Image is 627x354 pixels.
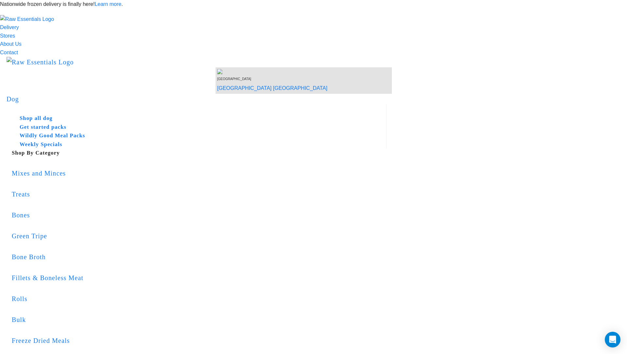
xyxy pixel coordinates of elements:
[12,222,387,250] a: Green Tripe
[12,114,376,123] a: Shop all dog
[12,180,387,208] a: Treats
[273,85,328,91] a: [GEOGRAPHIC_DATA]
[20,123,376,132] h5: Get started packs
[95,1,121,7] a: Learn more
[12,252,387,262] div: Bone Broth
[20,131,376,140] h5: Wildly Good Meal Packs
[20,114,376,123] h5: Shop all dog
[7,57,74,67] img: Raw Essentials Logo
[12,285,387,313] a: Rolls
[217,69,224,74] img: van-moving.png
[12,123,376,132] a: Get started packs
[12,210,387,220] div: Bones
[605,332,620,347] div: Open Intercom Messenger
[20,140,376,149] h5: Weekly Specials
[12,306,387,334] a: Bulk
[12,273,387,283] div: Fillets & Boneless Meat
[12,264,387,292] a: Fillets & Boneless Meat
[12,231,387,241] div: Green Tripe
[12,149,387,158] h5: Shop By Category
[7,95,19,103] a: Dog
[12,159,387,187] a: Mixes and Minces
[12,131,376,140] a: Wildly Good Meal Packs
[12,140,376,149] a: Weekly Specials
[12,201,387,229] a: Bones
[217,77,251,81] span: [GEOGRAPHIC_DATA]
[12,168,387,178] div: Mixes and Minces
[12,314,387,325] div: Bulk
[12,243,387,271] a: Bone Broth
[12,335,387,346] div: Freeze Dried Meals
[12,294,387,304] div: Rolls
[12,189,387,199] div: Treats
[217,85,272,91] a: [GEOGRAPHIC_DATA]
